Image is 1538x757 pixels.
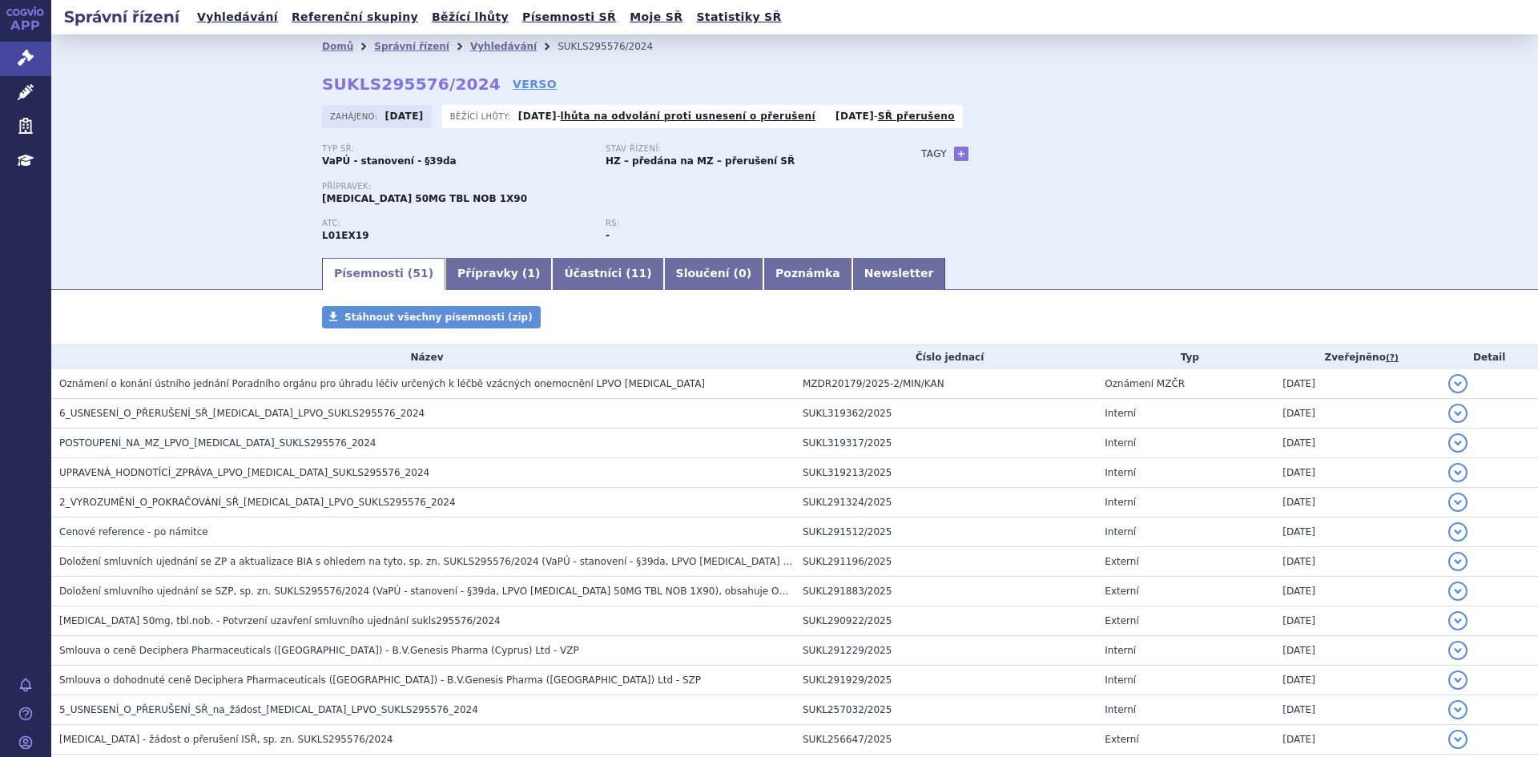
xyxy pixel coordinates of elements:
[59,674,701,686] span: Smlouva o dohodnuté ceně Deciphera Pharmaceuticals (Netherlands) - B.V.Genesis Pharma (Cyprus) Lt...
[59,526,208,538] span: Cenové reference - po námitce
[518,111,557,122] strong: [DATE]
[558,34,674,58] li: SUKLS295576/2024
[59,704,478,715] span: 5_USNESENÍ_O_PŘERUŠENÍ_SŘ_na_žádost_QINLOCK_LPVO_SUKLS295576_2024
[1105,408,1136,419] span: Interní
[1448,700,1468,719] button: detail
[1386,352,1399,364] abbr: (?)
[1274,606,1440,636] td: [DATE]
[795,725,1097,755] td: SUKL256647/2025
[795,695,1097,725] td: SUKL257032/2025
[1105,437,1136,449] span: Interní
[1448,582,1468,601] button: detail
[1274,429,1440,458] td: [DATE]
[1274,577,1440,606] td: [DATE]
[322,41,353,52] a: Domů
[1448,730,1468,749] button: detail
[322,258,445,290] a: Písemnosti (51)
[606,219,873,228] p: RS:
[795,517,1097,547] td: SUKL291512/2025
[664,258,763,290] a: Sloučení (0)
[1105,497,1136,508] span: Interní
[59,556,1047,567] span: Doložení smluvních ujednání se ZP a aktualizace BIA s ohledem na tyto, sp. zn. SUKLS295576/2024 (...
[795,577,1097,606] td: SUKL291883/2025
[606,155,795,167] strong: HZ – předána na MZ – přerušení SŘ
[1448,463,1468,482] button: detail
[1105,734,1138,745] span: Externí
[606,144,873,154] p: Stav řízení:
[1440,345,1538,369] th: Detail
[878,111,955,122] a: SŘ přerušeno
[1105,526,1136,538] span: Interní
[513,76,557,92] a: VERSO
[322,144,590,154] p: Typ SŘ:
[1274,695,1440,725] td: [DATE]
[450,110,514,123] span: Běžící lhůty:
[631,267,646,280] span: 11
[192,6,283,28] a: Vyhledávání
[1274,636,1440,666] td: [DATE]
[835,110,955,123] p: -
[322,219,590,228] p: ATC:
[1274,517,1440,547] td: [DATE]
[1105,586,1138,597] span: Externí
[739,267,747,280] span: 0
[322,230,369,241] strong: RIPRETINIB
[322,155,457,167] strong: VaPÚ - stanovení - §39da
[427,6,513,28] a: Běžící lhůty
[1105,615,1138,626] span: Externí
[470,41,537,52] a: Vyhledávání
[59,586,878,597] span: Doložení smluvního ujednání se SZP, sp. zn. SUKLS295576/2024 (VaPÚ - stanovení - §39da, LPVO QINL...
[1448,522,1468,542] button: detail
[795,606,1097,636] td: SUKL290922/2025
[518,110,815,123] p: -
[51,6,192,28] h2: Správní řízení
[59,645,579,656] span: Smlouva o ceně Deciphera Pharmaceuticals (Netherlands) - B.V.Genesis Pharma (Cyprus) Ltd - VZP
[322,306,541,328] a: Stáhnout všechny písemnosti (zip)
[413,267,428,280] span: 51
[625,6,687,28] a: Moje SŘ
[1274,547,1440,577] td: [DATE]
[59,734,393,745] span: Qinlock - žádost o přerušení ISŘ, sp. zn. SUKLS295576/2024
[517,6,621,28] a: Písemnosti SŘ
[322,182,889,191] p: Přípravek:
[1274,399,1440,429] td: [DATE]
[795,666,1097,695] td: SUKL291929/2025
[691,6,786,28] a: Statistiky SŘ
[1448,641,1468,660] button: detail
[795,369,1097,399] td: MZDR20179/2025-2/MIN/KAN
[1274,488,1440,517] td: [DATE]
[1097,345,1274,369] th: Typ
[795,429,1097,458] td: SUKL319317/2025
[1448,433,1468,453] button: detail
[552,258,663,290] a: Účastníci (11)
[795,345,1097,369] th: Číslo jednací
[1274,725,1440,755] td: [DATE]
[59,467,429,478] span: UPRAVENÁ_HODNOTÍCÍ_ZPRÁVA_LPVO_QINLOCK_SUKLS295576_2024
[59,497,456,508] span: 2_VYROZUMĚNÍ_O_POKRAČOVÁNÍ_SŘ_QINLOCK_LPVO_SUKLS295576_2024
[322,74,501,94] strong: SUKLS295576/2024
[1105,645,1136,656] span: Interní
[763,258,852,290] a: Poznámka
[330,110,380,123] span: Zahájeno:
[1448,670,1468,690] button: detail
[385,111,424,122] strong: [DATE]
[1105,704,1136,715] span: Interní
[59,615,501,626] span: QINLOCK 50mg, tbl.nob. - Potvrzení uzavření smluvního ujednání sukls295576/2024
[835,111,874,122] strong: [DATE]
[795,636,1097,666] td: SUKL291229/2025
[59,378,705,389] span: Oznámení o konání ústního jednání Poradního orgánu pro úhradu léčiv určených k léčbě vzácných one...
[1448,611,1468,630] button: detail
[795,458,1097,488] td: SUKL319213/2025
[1448,493,1468,512] button: detail
[795,488,1097,517] td: SUKL291324/2025
[1448,552,1468,571] button: detail
[374,41,449,52] a: Správní řízení
[954,147,968,161] a: +
[921,144,947,163] h3: Tagy
[1274,666,1440,695] td: [DATE]
[795,547,1097,577] td: SUKL291196/2025
[344,312,533,323] span: Stáhnout všechny písemnosti (zip)
[1274,458,1440,488] td: [DATE]
[1448,404,1468,423] button: detail
[561,111,815,122] a: lhůta na odvolání proti usnesení o přerušení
